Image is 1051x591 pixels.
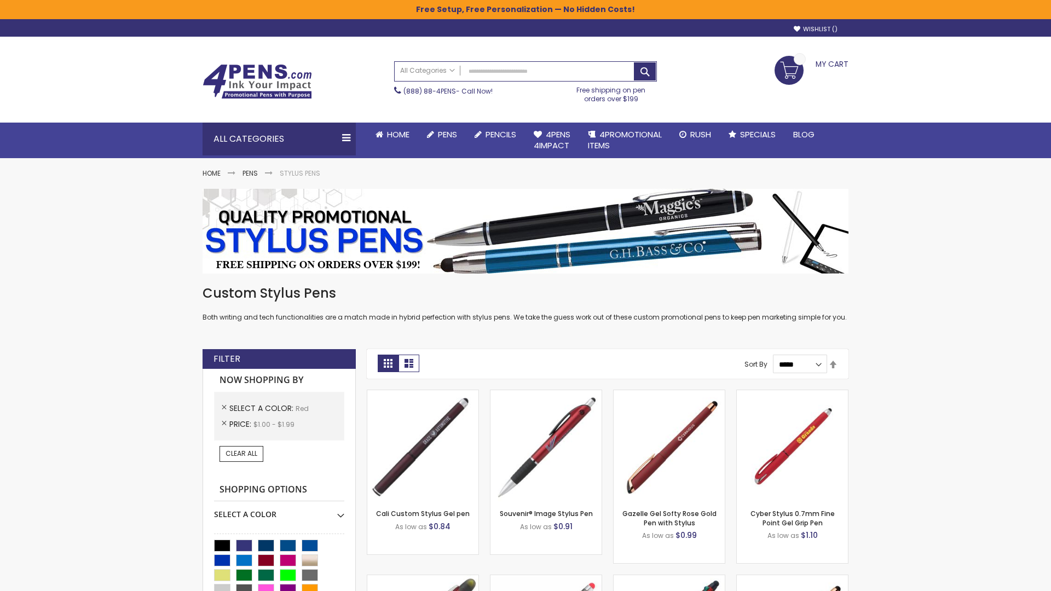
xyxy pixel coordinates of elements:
a: Cali Custom Stylus Gel pen [376,509,470,518]
span: Red [296,404,309,413]
a: 4PROMOTIONALITEMS [579,123,671,158]
a: Souvenir® Image Stylus Pen [500,509,593,518]
a: Pencils [466,123,525,147]
a: Blog [784,123,823,147]
strong: Now Shopping by [214,369,344,392]
img: 4Pens Custom Pens and Promotional Products [203,64,312,99]
span: Clear All [226,449,257,458]
div: Select A Color [214,501,344,520]
div: Free shipping on pen orders over $199 [565,82,657,103]
strong: Filter [213,353,240,365]
span: $1.10 [801,530,818,541]
a: Rush [671,123,720,147]
strong: Stylus Pens [280,169,320,178]
span: Select A Color [229,403,296,414]
a: Home [203,169,221,178]
a: Specials [720,123,784,147]
span: Pens [438,129,457,140]
span: $0.84 [429,521,451,532]
a: 4Pens4impact [525,123,579,158]
span: All Categories [400,66,455,75]
img: Gazelle Gel Softy Rose Gold Pen with Stylus-Red [614,390,725,501]
span: $0.99 [675,530,697,541]
h1: Custom Stylus Pens [203,285,848,302]
a: Cyber Stylus 0.7mm Fine Point Gel Grip Pen [750,509,835,527]
span: As low as [520,522,552,531]
a: Islander Softy Gel with Stylus - ColorJet Imprint-Red [490,575,602,584]
a: Pens [242,169,258,178]
a: All Categories [395,62,460,80]
a: Pens [418,123,466,147]
span: Home [387,129,409,140]
span: $0.91 [553,521,573,532]
span: - Call Now! [403,86,493,96]
strong: Grid [378,355,399,372]
span: Blog [793,129,815,140]
img: Stylus Pens [203,189,848,274]
a: Clear All [220,446,263,461]
a: Gazelle Gel Softy Rose Gold Pen with Stylus - ColorJet-Red [737,575,848,584]
a: Wishlist [794,25,838,33]
span: Specials [740,129,776,140]
span: Price [229,419,253,430]
label: Sort By [744,360,767,369]
span: 4PROMOTIONAL ITEMS [588,129,662,151]
img: Cyber Stylus 0.7mm Fine Point Gel Grip Pen-Red [737,390,848,501]
a: Gazelle Gel Softy Rose Gold Pen with Stylus [622,509,717,527]
img: Souvenir® Image Stylus Pen-Red [490,390,602,501]
span: Pencils [486,129,516,140]
a: Home [367,123,418,147]
a: Souvenir® Image Stylus Pen-Red [490,390,602,399]
a: Cyber Stylus 0.7mm Fine Point Gel Grip Pen-Red [737,390,848,399]
span: Rush [690,129,711,140]
img: Cali Custom Stylus Gel pen-Red [367,390,478,501]
div: All Categories [203,123,356,155]
a: Orbitor 4 Color Assorted Ink Metallic Stylus Pens-Red [614,575,725,584]
strong: Shopping Options [214,478,344,502]
span: As low as [767,531,799,540]
span: $1.00 - $1.99 [253,420,294,429]
div: Both writing and tech functionalities are a match made in hybrid perfection with stylus pens. We ... [203,285,848,322]
a: Gazelle Gel Softy Rose Gold Pen with Stylus-Red [614,390,725,399]
a: (888) 88-4PENS [403,86,456,96]
a: Cali Custom Stylus Gel pen-Red [367,390,478,399]
span: As low as [642,531,674,540]
span: As low as [395,522,427,531]
a: Souvenir® Jalan Highlighter Stylus Pen Combo-Red [367,575,478,584]
span: 4Pens 4impact [534,129,570,151]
